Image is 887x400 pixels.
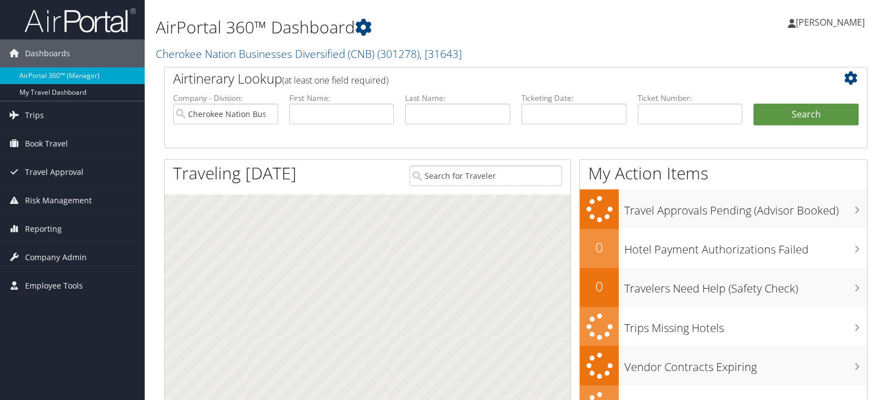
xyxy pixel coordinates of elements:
span: Company Admin [25,243,87,271]
span: Book Travel [25,130,68,158]
h2: 0 [580,238,619,257]
span: (at least one field required) [282,74,388,86]
h1: My Action Items [580,162,867,185]
label: Ticket Number: [638,92,743,104]
span: , [ 31643 ] [420,46,462,61]
h1: Traveling [DATE] [173,162,297,185]
label: Last Name: [405,92,510,104]
a: 0Travelers Need Help (Safety Check) [580,268,867,307]
h1: AirPortal 360™ Dashboard [156,16,636,39]
a: [PERSON_NAME] [788,6,876,39]
a: 0Hotel Payment Authorizations Failed [580,229,867,268]
h2: Airtinerary Lookup [173,69,800,88]
img: airportal-logo.png [24,7,136,33]
h3: Hotel Payment Authorizations Failed [624,236,867,257]
h3: Vendor Contracts Expiring [624,354,867,375]
a: Vendor Contracts Expiring [580,346,867,386]
label: Ticketing Date: [521,92,627,104]
span: Dashboards [25,40,70,67]
a: Trips Missing Hotels [580,307,867,347]
span: ( 301278 ) [377,46,420,61]
h3: Travel Approvals Pending (Advisor Booked) [624,197,867,218]
span: Risk Management [25,187,92,214]
input: Search for Traveler [410,165,562,186]
span: [PERSON_NAME] [796,16,865,28]
span: Travel Approval [25,158,83,186]
label: Company - Division: [173,92,278,104]
a: Cherokee Nation Businesses Diversified (CNB) [156,46,462,61]
span: Reporting [25,215,62,243]
button: Search [753,104,859,126]
a: Travel Approvals Pending (Advisor Booked) [580,189,867,229]
h2: 0 [580,277,619,296]
h3: Trips Missing Hotels [624,315,867,336]
h3: Travelers Need Help (Safety Check) [624,275,867,296]
span: Employee Tools [25,272,83,300]
label: First Name: [289,92,395,104]
span: Trips [25,101,44,129]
